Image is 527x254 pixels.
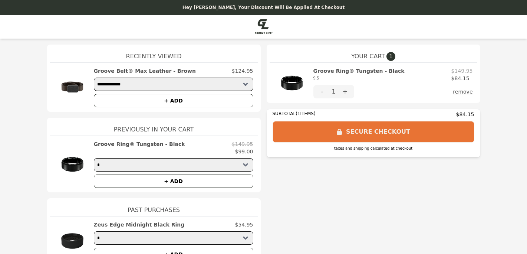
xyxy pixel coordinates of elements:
[235,148,253,155] p: $99.00
[50,45,258,62] h1: Recently Viewed
[94,78,253,91] select: Select a product variant
[456,111,474,118] span: $84.15
[235,221,253,228] p: $54.95
[274,67,310,98] img: Groove Ring® Tungsten - Black
[232,67,253,75] p: $124.95
[273,111,296,116] span: SUBTOTAL
[386,52,395,61] span: 1
[296,111,315,116] span: ( 1 ITEMS)
[232,140,253,148] p: $149.95
[255,19,273,34] img: Brand Logo
[313,85,331,98] button: -
[451,67,473,75] p: $149.95
[453,85,472,98] button: remove
[94,140,185,148] h2: Groove Ring® Tungsten - Black
[94,221,185,228] h2: Zeus Edge Midnight Black Ring
[273,146,474,151] div: taxes and shipping calculated at checkout
[50,118,258,136] h1: Previously In Your Cart
[94,94,253,107] button: + ADD
[50,198,258,216] h1: Past Purchases
[336,85,354,98] button: +
[94,158,253,172] select: Select a product variant
[94,67,196,75] h2: Groove Belt® Max Leather - Brown
[313,67,405,82] h2: Groove Ring® Tungsten - Black
[55,140,90,188] img: Groove Ring® Tungsten - Black
[94,231,253,245] select: Select a product variant
[4,4,523,10] p: Hey [PERSON_NAME], your discount will be applied at checkout
[351,52,385,61] span: YOUR CART
[451,75,473,82] p: $84.15
[94,175,253,188] button: + ADD
[273,121,474,143] button: SECURE CHECKOUT
[331,85,336,98] div: 1
[55,67,90,107] img: Groove Belt® Max Leather - Brown
[313,75,405,82] div: 9.5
